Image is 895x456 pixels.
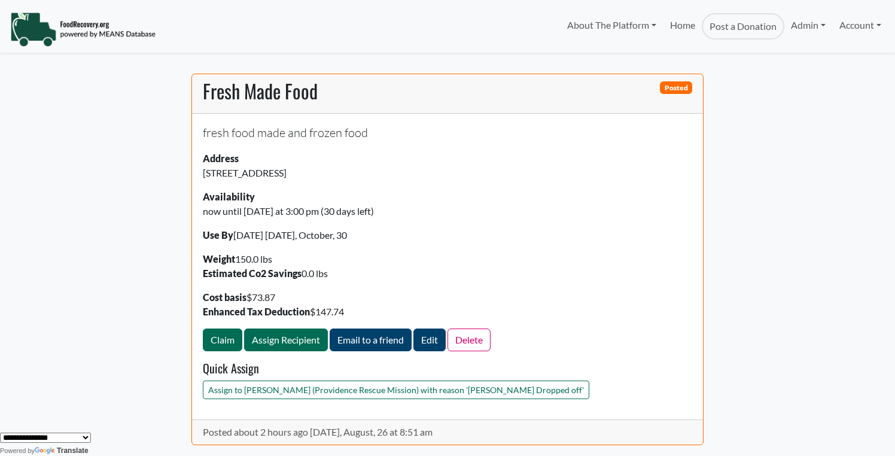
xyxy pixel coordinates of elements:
[203,252,693,281] p: 150.0 lbs 0.0 lbs
[244,329,328,351] a: Assign Recipient
[203,306,310,317] strong: Enhanced Tax Deduction
[203,80,318,102] h2: Fresh Made Food
[192,419,703,445] div: Posted about 2 hours ago [DATE], August, 26 at 8:51 am
[203,229,233,241] strong: Use By
[447,329,491,351] a: Delete
[203,361,693,375] h5: Quick Assign
[561,13,663,37] a: About The Platform
[330,329,412,351] button: Email to a friend
[660,81,693,93] span: Posted
[35,446,89,455] a: Translate
[203,381,589,399] button: Assign to [PERSON_NAME] (Providence Rescue Mission) with reason '[PERSON_NAME] Dropped off'
[413,329,446,351] a: Edit
[203,190,693,218] p: now until [DATE] at 3:00 pm (30 days left)
[663,13,701,39] a: Home
[702,13,784,39] a: Post a Donation
[203,253,235,265] strong: Weight
[203,153,239,164] strong: Address
[203,267,302,279] strong: Estimated Co2 Savings
[833,13,888,37] a: Account
[203,228,693,242] p: [DATE] [DATE], October, 30
[203,191,255,202] strong: Availability
[10,11,156,47] img: NavigationLogo_FoodRecovery-91c16205cd0af1ed486a0f1a7774a6544ea792ac00100771e7dd3ec7c0e58e41.png
[203,290,693,319] p: $73.87 $147.74
[203,291,246,303] strong: Cost basis
[203,124,693,142] p: fresh food made and frozen food
[35,447,57,455] img: Google Translate
[203,329,242,351] button: Claim
[784,13,832,37] a: Admin
[203,151,693,180] p: [STREET_ADDRESS]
